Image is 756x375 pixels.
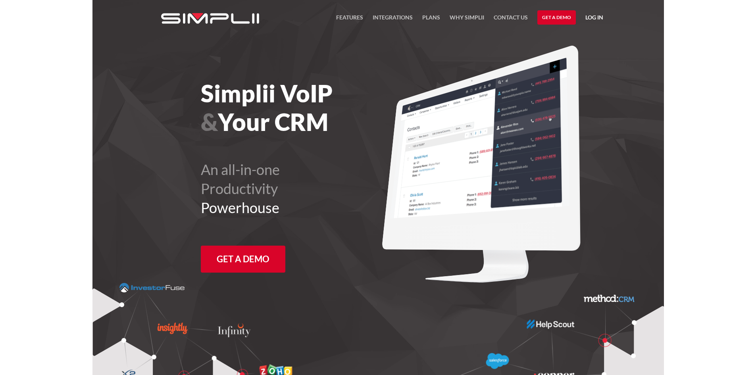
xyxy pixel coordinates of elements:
[201,160,422,217] h2: An all-in-one Productivity
[201,246,285,273] a: Get a Demo
[201,199,279,216] span: Powerhouse
[336,13,363,27] a: FEATURES
[201,108,218,136] span: &
[422,13,440,27] a: Plans
[161,13,259,24] img: Simplii
[494,13,528,27] a: Contact US
[537,10,576,25] a: Get a Demo
[585,13,603,25] a: Log in
[450,13,484,27] a: Why Simplii
[201,79,422,136] h1: Simplii VoIP Your CRM
[373,13,413,27] a: Integrations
